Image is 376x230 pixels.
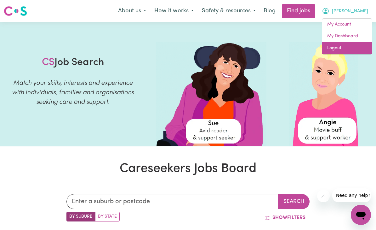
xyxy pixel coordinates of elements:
iframe: Close message [317,190,330,202]
input: Enter a suburb or postcode [66,194,278,209]
a: My Dashboard [322,30,372,42]
button: My Account [318,4,372,18]
label: Search by state [95,212,120,221]
button: ShowFilters [261,212,310,224]
a: Logout [322,42,372,54]
button: Safety & resources [198,4,260,18]
a: Careseekers logo [4,4,27,18]
h1: Job Search [42,56,104,68]
a: Blog [260,4,279,18]
button: Search [278,194,310,209]
span: CS [42,57,54,68]
label: Search by suburb/post code [66,212,95,221]
button: About us [114,4,150,18]
span: Show [272,215,287,220]
iframe: Message from company [332,188,371,202]
img: Careseekers logo [4,5,27,17]
iframe: Button to launch messaging window [351,205,371,225]
a: My Account [322,19,372,31]
div: My Account [322,18,372,55]
p: Match your skills, interests and experience with individuals, families and organisations seeking ... [8,79,138,107]
button: How it works [150,4,198,18]
span: [PERSON_NAME] [332,8,368,15]
a: Find jobs [282,4,315,18]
